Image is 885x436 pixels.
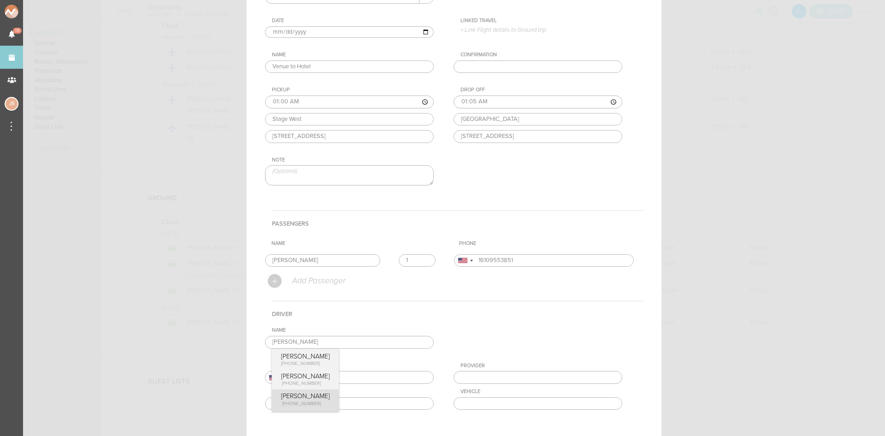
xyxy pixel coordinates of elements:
[460,87,622,93] div: Drop Off
[460,363,622,369] div: Provider
[272,52,434,58] div: Name
[460,18,622,24] div: Linked Travel
[455,237,643,251] th: Phone
[13,28,22,34] span: 15
[265,96,434,108] input: ––:–– ––
[281,392,330,400] p: [PERSON_NAME]
[268,237,455,251] th: Name
[272,388,434,395] div: Email
[272,18,434,24] div: Date
[265,60,434,73] input: e.g. Airport to Hotel (Optional)
[272,210,643,237] h4: Passengers
[281,372,330,380] p: [PERSON_NAME]
[272,87,434,93] div: Pickup
[399,254,436,267] input: 0
[460,52,622,58] div: Confirmation
[265,371,287,383] div: United States: +1
[460,26,622,34] p: + Link Flight details to Ground trip
[5,5,57,18] img: NOMAD
[268,278,345,284] a: Add Passenger
[5,97,18,111] div: Jessica Smith
[291,276,345,286] p: Add Passenger
[454,130,622,143] input: Address
[460,388,622,395] div: Vehicle
[281,352,330,360] p: [PERSON_NAME]
[282,381,321,386] span: [PHONE_NUMBER]
[454,255,476,267] div: United States: +1
[454,113,622,126] input: Location Name
[272,157,434,163] div: Note
[272,363,434,369] div: Phone
[272,327,434,334] div: Name
[281,361,320,366] span: [PHONE_NUMBER]
[454,254,634,267] input: Phone
[454,96,622,108] input: ––:–– ––
[265,371,434,384] input: (201) 555-0123
[265,113,434,126] input: Location Name
[282,401,321,406] span: [PHONE_NUMBER]
[272,301,643,327] h4: Driver
[265,130,434,143] input: Address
